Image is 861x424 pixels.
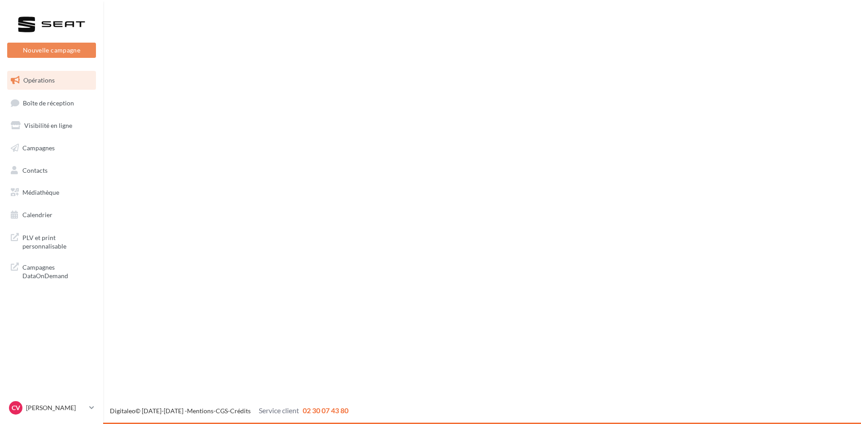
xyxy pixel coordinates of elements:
a: PLV et print personnalisable [5,228,98,254]
a: Calendrier [5,205,98,224]
a: Campagnes DataOnDemand [5,258,98,284]
a: Campagnes [5,139,98,157]
span: Opérations [23,76,55,84]
span: 02 30 07 43 80 [303,406,348,415]
span: Visibilité en ligne [24,122,72,129]
span: PLV et print personnalisable [22,232,92,251]
a: Contacts [5,161,98,180]
span: Campagnes [22,144,55,152]
span: © [DATE]-[DATE] - - - [110,407,348,415]
p: [PERSON_NAME] [26,403,86,412]
a: Visibilité en ligne [5,116,98,135]
a: Digitaleo [110,407,135,415]
span: CV [12,403,20,412]
span: Campagnes DataOnDemand [22,261,92,280]
button: Nouvelle campagne [7,43,96,58]
a: Médiathèque [5,183,98,202]
span: Service client [259,406,299,415]
a: Opérations [5,71,98,90]
a: Crédits [230,407,251,415]
span: Boîte de réception [23,99,74,106]
span: Médiathèque [22,188,59,196]
a: CGS [216,407,228,415]
a: Mentions [187,407,213,415]
a: Boîte de réception [5,93,98,113]
span: Contacts [22,166,48,174]
span: Calendrier [22,211,52,219]
a: CV [PERSON_NAME] [7,399,96,416]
